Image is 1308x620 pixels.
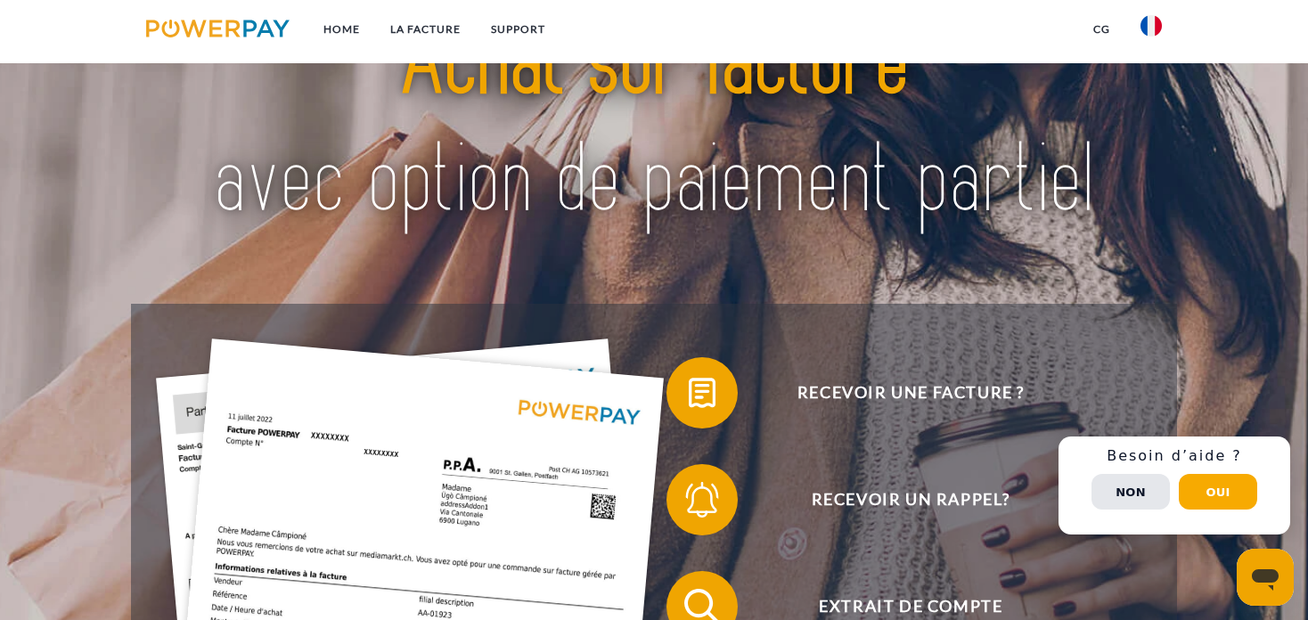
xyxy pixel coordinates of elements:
span: Recevoir une facture ? [692,357,1129,428]
img: qb_bill.svg [680,371,724,415]
button: Recevoir un rappel? [666,464,1130,535]
span: Recevoir un rappel? [692,464,1129,535]
a: Support [476,13,560,45]
button: Non [1091,474,1170,510]
a: CG [1078,13,1125,45]
iframe: Bouton de lancement de la fenêtre de messagerie [1237,549,1294,606]
a: LA FACTURE [375,13,476,45]
button: Recevoir une facture ? [666,357,1130,428]
img: qb_bell.svg [680,477,724,522]
div: Schnellhilfe [1059,436,1290,534]
img: logo-powerpay.svg [146,20,290,37]
button: Oui [1179,474,1257,510]
h3: Besoin d’aide ? [1069,447,1279,465]
img: fr [1140,15,1162,37]
a: Home [308,13,375,45]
